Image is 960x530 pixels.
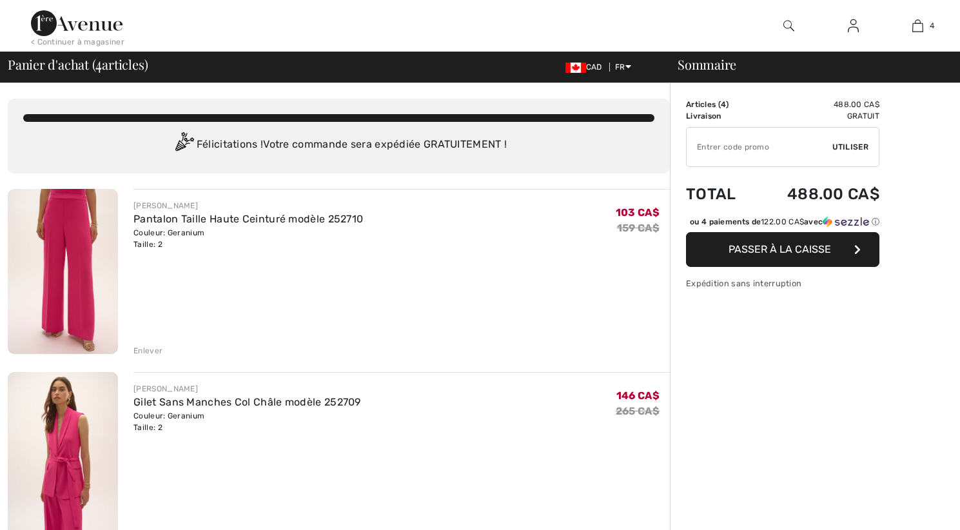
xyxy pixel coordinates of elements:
div: Expédition sans interruption [686,277,879,290]
div: ou 4 paiements de122.00 CA$avecSezzle Cliquez pour en savoir plus sur Sezzle [686,216,879,232]
img: Congratulation2.svg [171,132,197,158]
a: 4 [886,18,949,34]
span: FR [615,63,631,72]
img: Canadian Dollar [565,63,586,73]
div: ou 4 paiements de avec [690,216,879,228]
div: Félicitations ! Votre commande sera expédiée GRATUITEMENT ! [23,132,654,158]
s: 159 CA$ [617,222,660,234]
div: Enlever [133,345,162,357]
img: Mon panier [912,18,923,34]
span: Utiliser [832,141,868,153]
button: Passer à la caisse [686,232,879,267]
div: < Continuer à magasiner [31,36,124,48]
span: 122.00 CA$ [761,217,804,226]
a: Se connecter [838,18,869,34]
span: 146 CA$ [616,389,660,402]
input: Code promo [687,128,832,166]
td: Livraison [686,110,754,122]
td: Total [686,172,754,216]
span: 4 [95,55,102,72]
div: [PERSON_NAME] [133,200,363,211]
div: Couleur: Geranium Taille: 2 [133,410,361,433]
img: recherche [783,18,794,34]
s: 265 CA$ [616,405,660,417]
a: Gilet Sans Manches Col Châle modèle 252709 [133,396,361,408]
span: Panier d'achat ( articles) [8,58,148,71]
img: 1ère Avenue [31,10,122,36]
span: 4 [930,20,934,32]
td: Gratuit [754,110,879,122]
span: 103 CA$ [616,206,660,219]
span: 4 [721,100,726,109]
img: Mes infos [848,18,859,34]
a: Pantalon Taille Haute Ceinturé modèle 252710 [133,213,363,225]
img: Pantalon Taille Haute Ceinturé modèle 252710 [8,189,118,354]
td: 488.00 CA$ [754,172,879,216]
div: [PERSON_NAME] [133,383,361,395]
img: Sezzle [823,216,869,228]
span: Passer à la caisse [729,243,831,255]
td: Articles ( ) [686,99,754,110]
div: Couleur: Geranium Taille: 2 [133,227,363,250]
td: 488.00 CA$ [754,99,879,110]
div: Sommaire [662,58,952,71]
span: CAD [565,63,607,72]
